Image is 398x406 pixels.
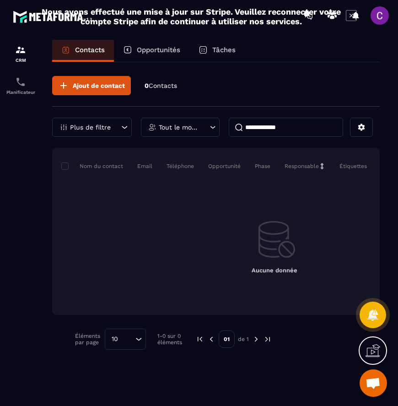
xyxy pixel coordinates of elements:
p: Email [137,162,152,170]
a: formationformationCRM [2,38,39,70]
span: Contacts [149,82,177,89]
p: Opportunité [208,162,241,170]
p: CRM [2,58,39,63]
img: next [264,335,272,343]
img: prev [207,335,215,343]
button: Ajout de contact [52,76,131,95]
p: Téléphone [167,162,194,170]
img: prev [196,335,204,343]
p: Étiquettes [339,162,367,170]
span: Aucune donnée [252,267,297,274]
p: Plus de filtre [70,124,111,130]
a: Tâches [189,40,245,62]
p: 1-0 sur 0 éléments [157,333,182,346]
input: Search for option [121,334,133,344]
a: Contacts [52,40,114,62]
img: scheduler [15,76,26,87]
h2: Nous avons effectué une mise à jour sur Stripe. Veuillez reconnecter votre compte Stripe afin de ... [41,7,341,26]
span: 10 [108,334,121,344]
span: Ajout de contact [73,81,125,90]
a: schedulerschedulerPlanificateur [2,70,39,102]
div: Search for option [105,329,146,350]
p: Tout le monde [159,124,199,130]
p: de 1 [238,336,249,343]
p: Planificateur [2,90,39,95]
img: next [252,335,260,343]
img: formation [15,44,26,55]
p: Nom du contact [61,162,123,170]
p: Phase [255,162,270,170]
div: Ouvrir le chat [360,369,387,397]
a: Opportunités [114,40,189,62]
p: Contacts [75,46,105,54]
p: Responsable [285,162,319,170]
p: Tâches [212,46,236,54]
p: 01 [219,330,235,348]
img: logo [13,8,95,25]
p: Éléments par page [75,333,100,346]
p: Opportunités [137,46,180,54]
p: 0 [145,81,177,90]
